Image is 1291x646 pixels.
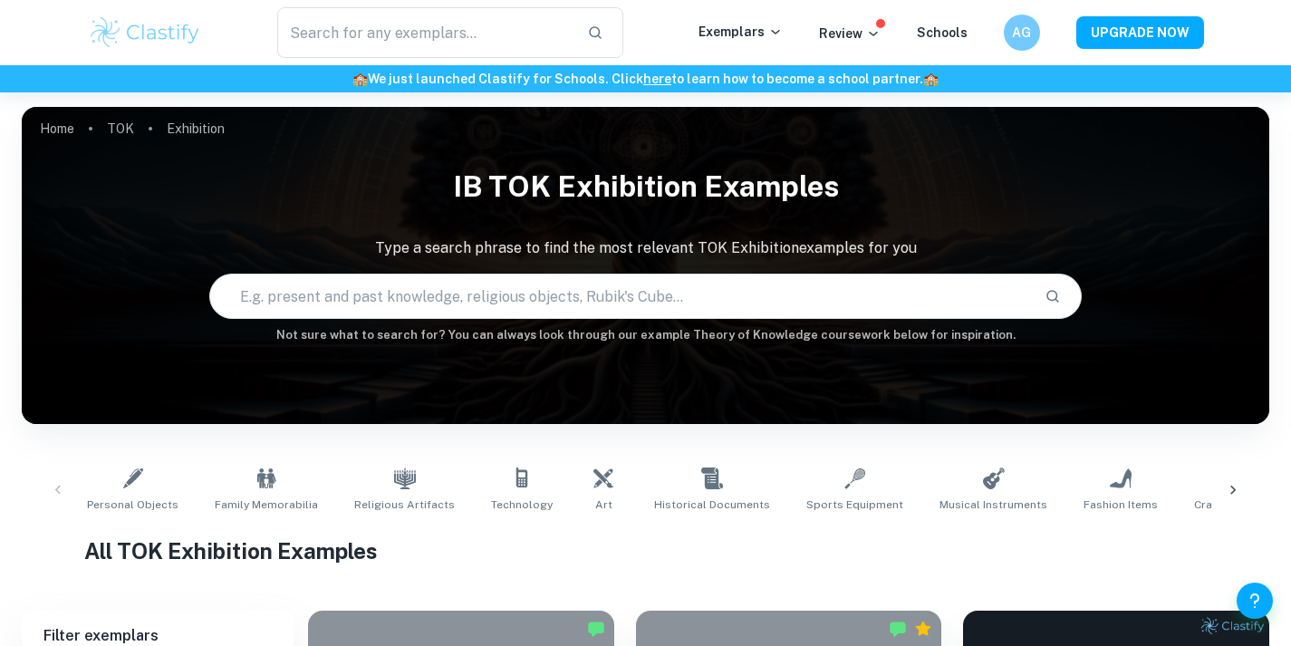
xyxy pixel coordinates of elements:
[1004,14,1040,51] button: AG
[654,497,770,513] span: Historical Documents
[352,72,368,86] span: 🏫
[819,24,881,43] p: Review
[1076,16,1204,49] button: UPGRADE NOW
[87,497,178,513] span: Personal Objects
[1237,583,1273,619] button: Help and Feedback
[698,22,783,42] p: Exemplars
[215,497,318,513] span: Family Memorabilia
[491,497,553,513] span: Technology
[939,497,1047,513] span: Musical Instruments
[84,535,1207,567] h1: All TOK Exhibition Examples
[210,271,1031,322] input: E.g. present and past knowledge, religious objects, Rubik's Cube...
[587,620,605,638] img: Marked
[277,7,573,58] input: Search for any exemplars...
[22,158,1269,216] h1: IB TOK Exhibition examples
[914,620,932,638] div: Premium
[107,116,134,141] a: TOK
[595,497,612,513] span: Art
[354,497,455,513] span: Religious Artifacts
[1037,281,1068,312] button: Search
[917,25,968,40] a: Schools
[4,69,1287,89] h6: We just launched Clastify for Schools. Click to learn how to become a school partner.
[22,237,1269,259] p: Type a search phrase to find the most relevant TOK Exhibition examples for you
[889,620,907,638] img: Marked
[923,72,939,86] span: 🏫
[806,497,903,513] span: Sports Equipment
[40,116,74,141] a: Home
[88,14,203,51] img: Clastify logo
[167,119,225,139] p: Exhibition
[1011,23,1032,43] h6: AG
[22,326,1269,344] h6: Not sure what to search for? You can always look through our example Theory of Knowledge coursewo...
[643,72,671,86] a: here
[1084,497,1158,513] span: Fashion Items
